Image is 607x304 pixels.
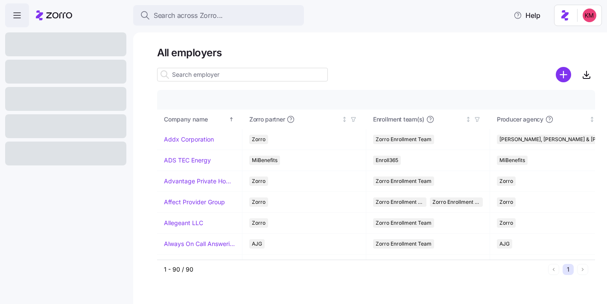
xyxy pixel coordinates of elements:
[157,110,242,129] th: Company nameSorted ascending
[373,115,424,124] span: Enrollment team(s)
[164,156,211,165] a: ADS TEC Energy
[164,177,235,185] a: Advantage Private Home Care
[154,10,223,21] span: Search across Zorro...
[499,197,513,207] span: Zorro
[252,218,266,228] span: Zorro
[341,116,347,122] div: Not sorted
[548,264,559,275] button: Previous page
[514,10,540,20] span: Help
[252,197,266,207] span: Zorro
[376,218,432,228] span: Zorro Enrollment Team
[366,110,490,129] th: Enrollment team(s)Not sorted
[164,240,235,248] a: Always On Call Answering Service
[252,135,266,144] span: Zorro
[252,239,262,249] span: AJG
[252,156,277,165] span: MiBenefits
[376,177,432,186] span: Zorro Enrollment Team
[164,115,227,124] div: Company name
[242,110,366,129] th: Zorro partnerNot sorted
[228,116,234,122] div: Sorted ascending
[249,115,285,124] span: Zorro partner
[589,116,595,122] div: Not sorted
[157,68,328,81] input: Search employer
[164,198,225,206] a: Affect Provider Group
[507,7,547,24] button: Help
[465,116,471,122] div: Not sorted
[499,218,513,228] span: Zorro
[563,264,574,275] button: 1
[164,135,214,144] a: Addx Corporation
[376,156,398,165] span: Enroll365
[499,177,513,186] span: Zorro
[164,219,203,227] a: Allegeant LLC
[583,9,596,22] img: 8fbd33f679504da1795a6676107ffb9e
[499,239,510,249] span: AJG
[577,264,588,275] button: Next page
[164,265,545,274] div: 1 - 90 / 90
[376,239,432,249] span: Zorro Enrollment Team
[133,5,304,26] button: Search across Zorro...
[497,115,543,124] span: Producer agency
[376,135,432,144] span: Zorro Enrollment Team
[432,197,481,207] span: Zorro Enrollment Experts
[376,197,424,207] span: Zorro Enrollment Team
[556,67,571,82] svg: add icon
[499,156,525,165] span: MiBenefits
[252,177,266,186] span: Zorro
[157,46,595,59] h1: All employers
